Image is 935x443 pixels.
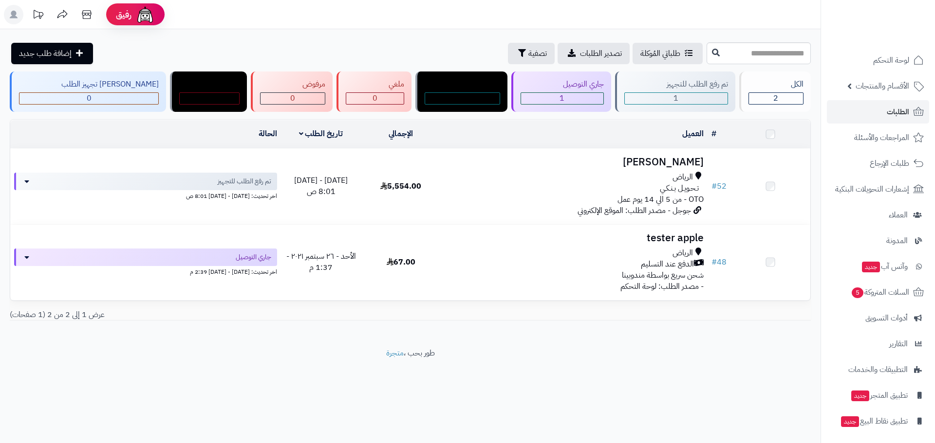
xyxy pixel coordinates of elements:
[827,229,929,252] a: المدونة
[346,93,403,104] div: 0
[835,182,909,196] span: إشعارات التحويلات البنكية
[848,363,908,376] span: التطبيقات والخدمات
[737,71,813,112] a: الكل2
[869,20,926,40] img: logo-2.png
[617,194,704,205] span: OTO - من 5 الي 14 يوم عمل
[827,177,929,201] a: إشعارات التحويلات البنكية
[889,208,908,222] span: العملاء
[854,131,909,144] span: المراجعات والأسئلة
[87,92,92,104] span: 0
[445,232,704,244] h3: tester apple
[682,128,704,140] a: العميل
[236,252,271,262] span: جاري التوصيل
[640,48,680,59] span: طلباتي المُوكلة
[856,79,909,93] span: الأقسام والمنتجات
[521,93,603,104] div: 1
[441,225,708,300] td: - مصدر الطلب: لوحة التحكم
[19,79,159,90] div: [PERSON_NAME] تجهيز الطلب
[827,384,929,407] a: تطبيق المتجرجديد
[261,93,325,104] div: 0
[827,49,929,72] a: لوحة التحكم
[2,309,411,320] div: عرض 1 إلى 2 من 2 (1 صفحات)
[711,256,727,268] a: #48
[748,79,804,90] div: الكل
[294,175,348,197] span: [DATE] - [DATE] 8:01 ص
[521,79,604,90] div: جاري التوصيل
[380,180,421,192] span: 5,554.00
[260,79,325,90] div: مرفوض
[827,306,929,330] a: أدوات التسويق
[850,389,908,402] span: تطبيق المتجر
[711,180,727,192] a: #52
[673,172,693,183] span: الرياض
[889,337,908,351] span: التقارير
[841,416,859,427] span: جديد
[827,358,929,381] a: التطبيقات والخدمات
[580,48,622,59] span: تصدير الطلبات
[711,128,716,140] a: #
[508,43,555,64] button: تصفية
[387,256,415,268] span: 67.00
[851,287,863,299] span: 5
[8,71,168,112] a: [PERSON_NAME] تجهيز الطلب 0
[509,71,613,112] a: جاري التوصيل 1
[827,332,929,355] a: التقارير
[711,180,717,192] span: #
[335,71,413,112] a: ملغي 0
[613,71,737,112] a: تم رفع الطلب للتجهيز 1
[299,128,343,140] a: تاريخ الطلب
[711,256,717,268] span: #
[460,92,465,104] span: 0
[773,92,778,104] span: 2
[249,71,335,112] a: مرفوض 0
[168,71,249,112] a: مرتجع 0
[624,79,728,90] div: تم رفع الطلب للتجهيز
[286,250,356,273] span: الأحد - ٢٦ سبتمبر ٢٠٢١ - 1:37 م
[865,311,908,325] span: أدوات التسويق
[389,128,413,140] a: الإجمالي
[179,79,240,90] div: مرتجع
[386,347,404,359] a: متجرة
[673,248,693,259] span: الرياض
[528,48,547,59] span: تصفية
[827,126,929,149] a: المراجعات والأسئلة
[558,43,630,64] a: تصدير الطلبات
[851,285,909,299] span: السلات المتروكة
[840,414,908,428] span: تطبيق نقاط البيع
[425,79,500,90] div: تم التوصبل
[660,183,699,194] span: تـحـويـل بـنـكـي
[560,92,564,104] span: 1
[625,93,728,104] div: 1
[11,43,93,64] a: إضافة طلب جديد
[19,48,72,59] span: إضافة طلب جديد
[180,93,239,104] div: 0
[827,100,929,124] a: الطلبات
[633,43,703,64] a: طلباتي المُوكلة
[445,157,704,168] h3: [PERSON_NAME]
[207,92,212,104] span: 0
[827,409,929,433] a: تطبيق نقاط البيعجديد
[218,177,271,186] span: تم رفع الطلب للتجهيز
[346,79,404,90] div: ملغي
[873,53,909,67] span: لوحة التحكم
[622,269,704,281] span: شحن سريع بواسطة مندوبينا
[26,5,50,27] a: تحديثات المنصة
[870,157,909,170] span: طلبات الإرجاع
[673,92,678,104] span: 1
[827,255,929,278] a: وآتس آبجديد
[861,260,908,273] span: وآتس آب
[14,266,277,276] div: اخر تحديث: [DATE] - [DATE] 2:39 م
[827,281,929,304] a: السلات المتروكة5
[14,190,277,200] div: اخر تحديث: [DATE] - [DATE] 8:01 ص
[116,9,131,20] span: رفيق
[373,92,377,104] span: 0
[259,128,277,140] a: الحالة
[290,92,295,104] span: 0
[886,234,908,248] span: المدونة
[413,71,509,112] a: تم التوصبل 0
[578,205,691,216] span: جوجل - مصدر الطلب: الموقع الإلكتروني
[862,262,880,272] span: جديد
[827,203,929,227] a: العملاء
[887,105,909,119] span: الطلبات
[19,93,158,104] div: 0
